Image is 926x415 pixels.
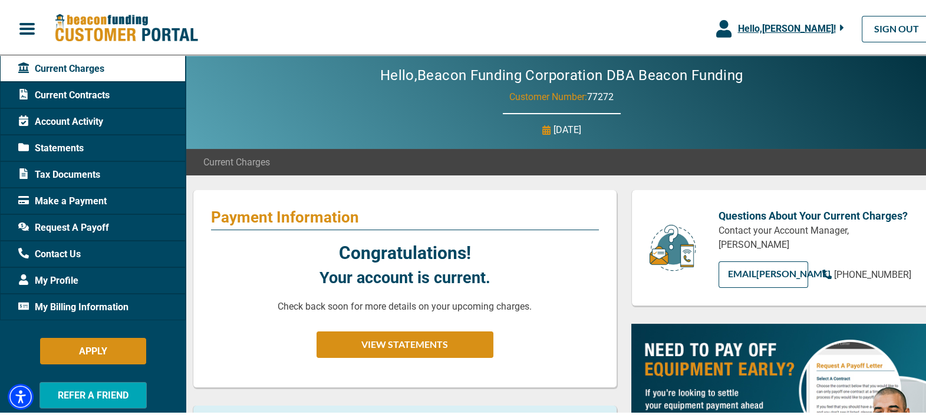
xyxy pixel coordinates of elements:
[40,336,146,362] button: APPLY
[18,271,78,285] span: My Profile
[18,86,110,100] span: Current Contracts
[587,89,614,100] span: 77272
[18,218,109,233] span: Request A Payoff
[737,21,835,32] span: Hello, [PERSON_NAME] !
[834,267,911,278] span: [PHONE_NUMBER]
[339,237,471,264] p: Congratulations!
[8,381,34,407] div: Accessibility Menu
[18,139,84,153] span: Statements
[553,121,581,135] p: [DATE]
[646,221,699,270] img: customer-service.png
[719,221,912,250] p: Contact your Account Manager, [PERSON_NAME]
[345,65,778,82] h2: Hello, Beacon Funding Corporation DBA Beacon Funding
[54,11,198,41] img: Beacon Funding Customer Portal Logo
[18,112,103,127] span: Account Activity
[822,265,911,280] a: [PHONE_NUMBER]
[211,205,599,224] p: Payment Information
[317,329,493,356] button: VIEW STATEMENTS
[509,89,587,100] span: Customer Number:
[319,264,490,288] p: Your account is current.
[719,259,808,285] a: EMAIL[PERSON_NAME]
[719,205,912,221] p: Questions About Your Current Charges?
[18,298,128,312] span: My Billing Information
[18,192,107,206] span: Make a Payment
[18,165,100,180] span: Tax Documents
[203,153,270,167] span: Current Charges
[39,380,147,406] button: REFER A FRIEND
[18,59,104,74] span: Current Charges
[278,297,532,311] p: Check back soon for more details on your upcoming charges.
[18,245,81,259] span: Contact Us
